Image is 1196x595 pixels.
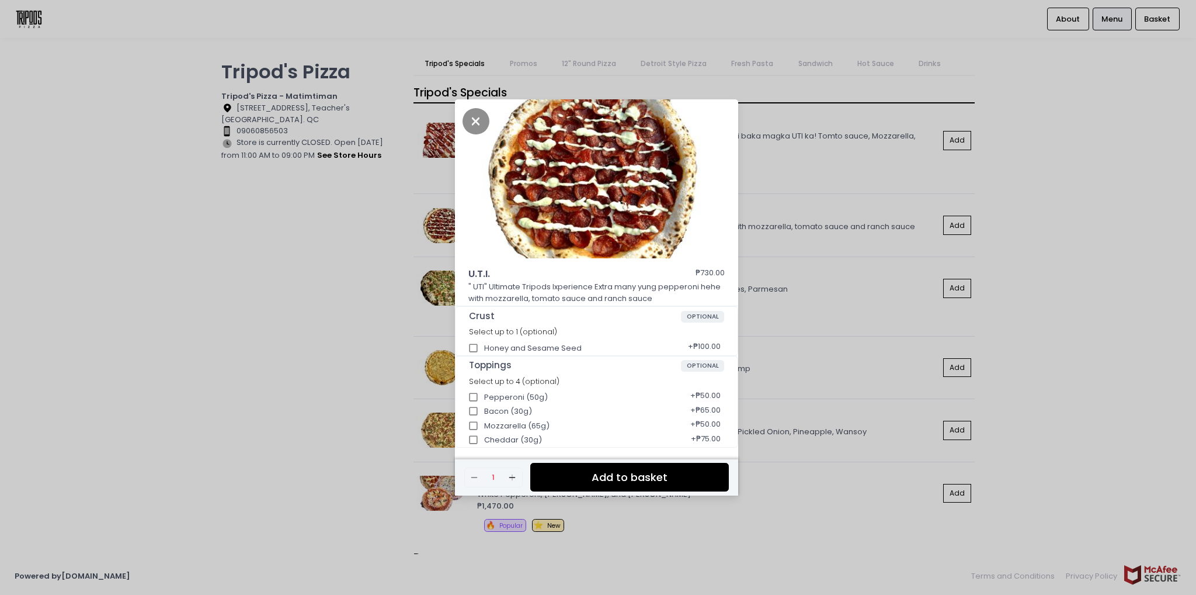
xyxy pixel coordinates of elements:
[686,400,724,423] div: + ₱65.00
[687,429,724,451] div: + ₱75.00
[455,99,738,258] img: U.T.I.
[684,337,724,359] div: + ₱100.00
[469,360,681,371] span: Toppings
[686,415,724,437] div: + ₱50.00
[681,360,725,372] span: OPTIONAL
[469,327,557,337] span: Select up to 1 (optional)
[469,311,681,321] span: Crust
[469,376,559,386] span: Select up to 4 (optional)
[468,281,725,304] p: " UTI" Ultimate Tripods Ixperience Extra many yung pepperoni hehe with mozzarella, tomato sauce a...
[530,463,729,492] button: Add to basket
[696,267,725,281] div: ₱730.00
[686,386,724,409] div: + ₱50.00
[681,311,725,323] span: OPTIONAL
[463,115,489,126] button: Close
[468,267,661,281] span: U.T.I.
